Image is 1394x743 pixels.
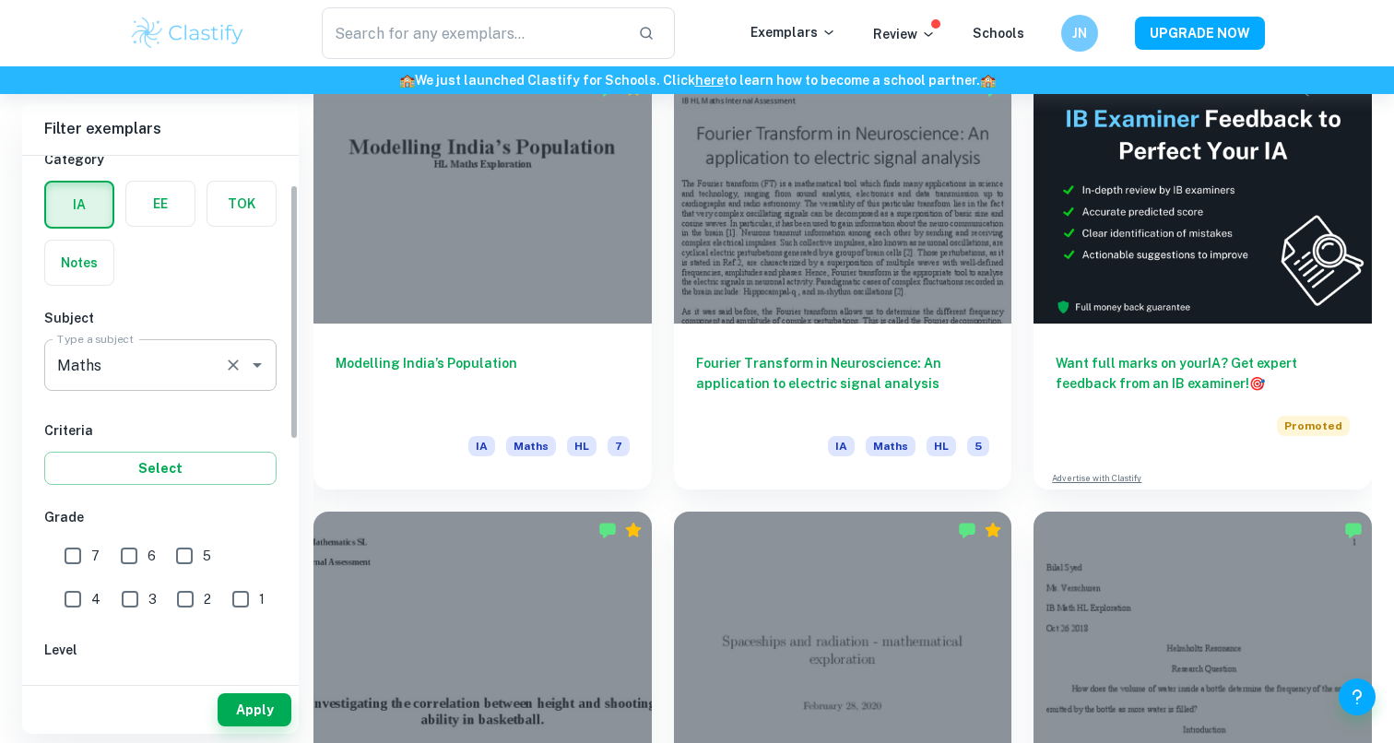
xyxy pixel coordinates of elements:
[1135,17,1265,50] button: UPGRADE NOW
[674,70,1012,489] a: Fourier Transform in Neuroscience: An application to electric signal analysisIAMathsHL5
[57,331,134,347] label: Type a subject
[91,589,100,609] span: 4
[567,436,597,456] span: HL
[259,589,265,609] span: 1
[126,182,195,226] button: EE
[468,436,495,456] span: IA
[750,22,836,42] p: Exemplars
[4,70,1390,90] h6: We just launched Clastify for Schools. Click to learn how to become a school partner.
[1249,376,1265,391] span: 🎯
[873,24,936,44] p: Review
[1056,353,1350,394] h6: Want full marks on your IA ? Get expert feedback from an IB examiner!
[44,507,277,527] h6: Grade
[1061,15,1098,52] button: JN
[1034,70,1372,324] img: Thumbnail
[91,546,100,566] span: 7
[967,436,989,456] span: 5
[506,436,556,456] span: Maths
[322,7,623,59] input: Search for any exemplars...
[1277,416,1350,436] span: Promoted
[22,103,299,155] h6: Filter exemplars
[207,182,276,226] button: TOK
[218,693,291,726] button: Apply
[399,73,415,88] span: 🏫
[148,546,156,566] span: 6
[44,640,277,660] h6: Level
[624,79,643,98] div: Premium
[44,308,277,328] h6: Subject
[203,546,211,566] span: 5
[1069,23,1091,43] h6: JN
[1052,472,1141,485] a: Advertise with Clastify
[313,70,652,489] a: Modelling India’s PopulationIAMathsHL7
[927,436,956,456] span: HL
[608,436,630,456] span: 7
[598,521,617,539] img: Marked
[129,15,246,52] img: Clastify logo
[866,436,916,456] span: Maths
[980,73,996,88] span: 🏫
[45,241,113,285] button: Notes
[204,589,211,609] span: 2
[973,26,1024,41] a: Schools
[1344,521,1363,539] img: Marked
[46,183,112,227] button: IA
[1339,678,1376,715] button: Help and Feedback
[44,452,277,485] button: Select
[220,352,246,378] button: Clear
[244,352,270,378] button: Open
[148,589,157,609] span: 3
[828,436,855,456] span: IA
[336,353,630,414] h6: Modelling India’s Population
[44,420,277,441] h6: Criteria
[984,521,1002,539] div: Premium
[958,521,976,539] img: Marked
[695,73,724,88] a: here
[1034,70,1372,489] a: Want full marks on yourIA? Get expert feedback from an IB examiner!PromotedAdvertise with Clastify
[696,353,990,414] h6: Fourier Transform in Neuroscience: An application to electric signal analysis
[44,149,277,170] h6: Category
[624,521,643,539] div: Premium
